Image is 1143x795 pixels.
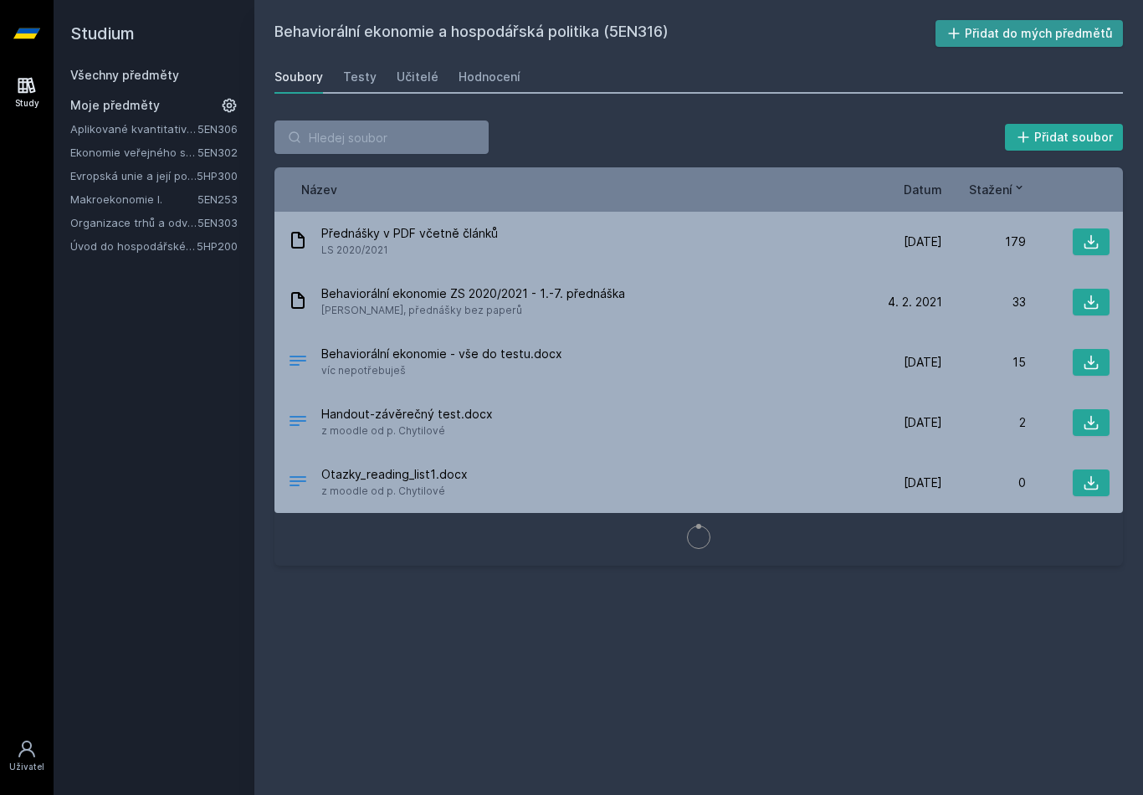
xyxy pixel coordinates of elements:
span: [DATE] [904,354,942,371]
span: Přednášky v PDF včetně článků [321,225,498,242]
h2: Behaviorální ekonomie a hospodářská politika (5EN316) [274,20,935,47]
span: Behaviorální ekonomie ZS 2020/2021 - 1.-7. přednáška [321,285,625,302]
a: Hodnocení [459,60,520,94]
div: Hodnocení [459,69,520,85]
button: Název [301,181,337,198]
span: z moodle od p. Chytilové [321,423,493,439]
div: Study [15,97,39,110]
button: Přidat do mých předmětů [935,20,1124,47]
a: Uživatel [3,731,50,782]
a: Učitelé [397,60,438,94]
input: Hledej soubor [274,121,489,154]
div: 179 [942,233,1026,250]
a: Ekonomie veřejného sektoru [70,144,197,161]
span: Stažení [969,181,1012,198]
span: Otazky_reading_list1.docx [321,466,468,483]
a: Evropská unie a její politiky [70,167,197,184]
span: LS 2020/2021 [321,242,498,259]
span: [PERSON_NAME], přednášky bez paperů [321,302,625,319]
div: 33 [942,294,1026,310]
div: Testy [343,69,377,85]
a: 5EN253 [197,192,238,206]
a: 5EN306 [197,122,238,136]
div: Uživatel [9,761,44,773]
span: Handout-závěrečný test.docx [321,406,493,423]
a: 5EN302 [197,146,238,159]
span: z moodle od p. Chytilové [321,483,468,500]
span: [DATE] [904,474,942,491]
a: Study [3,67,50,118]
button: Stažení [969,181,1026,198]
span: [DATE] [904,414,942,431]
span: 4. 2. 2021 [888,294,942,310]
a: 5EN303 [197,216,238,229]
span: Behaviorální ekonomie - vše do testu.docx [321,346,562,362]
span: víc nepotřebuješ [321,362,562,379]
span: Moje předměty [70,97,160,114]
button: Přidat soubor [1005,124,1124,151]
a: Organizace trhů a odvětví [70,214,197,231]
a: Aplikované kvantitativní metody I [70,121,197,137]
div: 15 [942,354,1026,371]
a: 5HP200 [197,239,238,253]
div: DOCX [288,351,308,375]
div: Soubory [274,69,323,85]
button: Datum [904,181,942,198]
div: 2 [942,414,1026,431]
div: Učitelé [397,69,438,85]
div: DOCX [288,411,308,435]
a: Úvod do hospodářské a sociální politiky [70,238,197,254]
a: Soubory [274,60,323,94]
a: Testy [343,60,377,94]
a: Makroekonomie I. [70,191,197,208]
a: 5HP300 [197,169,238,182]
div: DOCX [288,471,308,495]
a: Všechny předměty [70,68,179,82]
span: [DATE] [904,233,942,250]
div: 0 [942,474,1026,491]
